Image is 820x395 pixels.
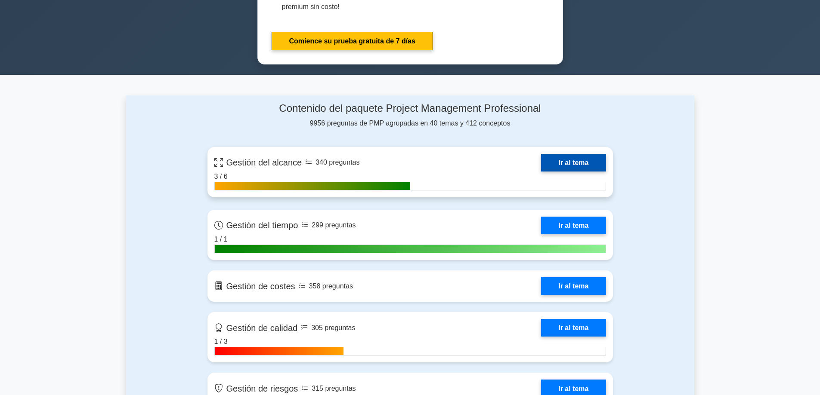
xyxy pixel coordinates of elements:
a: Ir al tema [541,319,606,337]
a: Comience su prueba gratuita de 7 días [272,32,433,50]
a: Ir al tema [541,277,606,295]
font: Contenido del paquete Project Management Professional [279,102,541,114]
a: Ir al tema [541,217,606,234]
a: Ir al tema [541,154,606,171]
font: 9956 preguntas de PMP agrupadas en 40 temas y 412 conceptos [310,119,511,127]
